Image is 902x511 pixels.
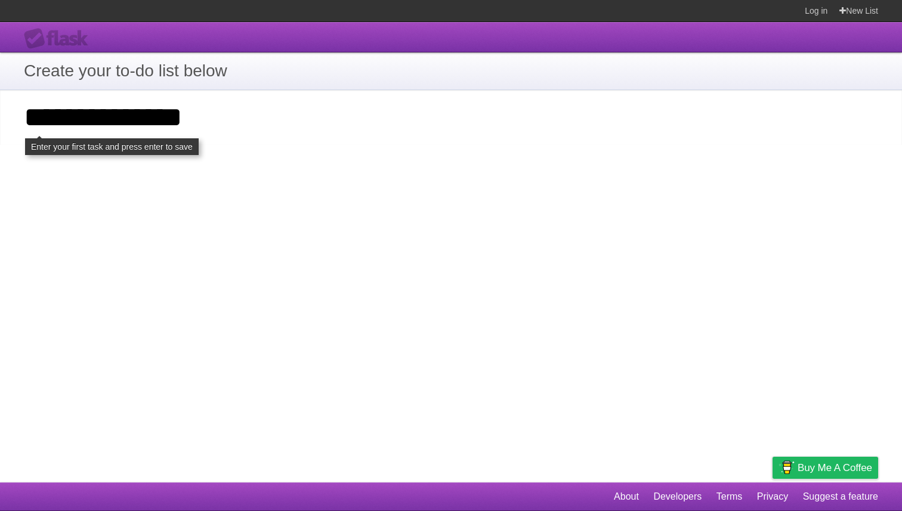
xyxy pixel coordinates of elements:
img: Buy me a coffee [779,457,795,478]
a: About [614,485,639,508]
h1: Create your to-do list below [24,58,878,83]
div: Flask [24,28,95,49]
a: Developers [653,485,702,508]
a: Privacy [757,485,788,508]
a: Terms [716,485,743,508]
a: Buy me a coffee [773,457,878,479]
a: Suggest a feature [803,485,878,508]
span: Buy me a coffee [798,457,872,478]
